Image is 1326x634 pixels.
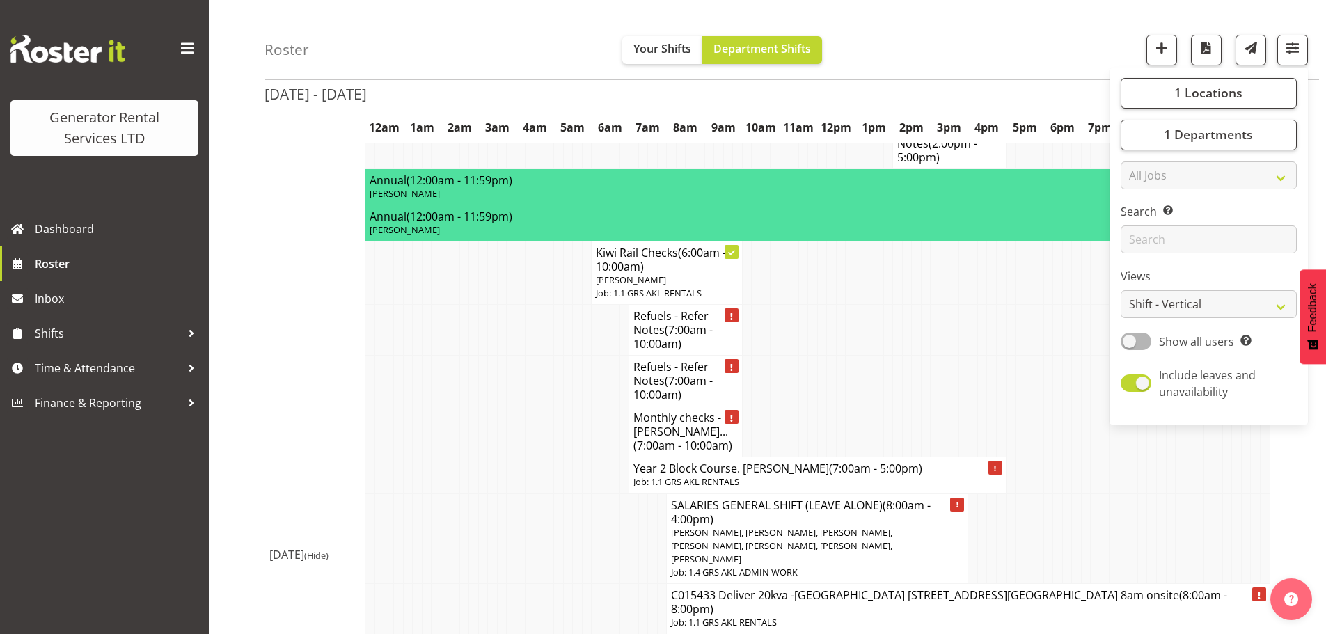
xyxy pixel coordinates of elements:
span: Dashboard [35,219,202,239]
h4: Monthly checks - [PERSON_NAME]... [633,411,737,452]
th: 3pm [931,111,968,143]
h4: Annual [370,209,1265,223]
th: 11am [780,111,817,143]
span: [PERSON_NAME] [370,187,440,200]
span: Department Shifts [713,41,811,56]
th: 6am [592,111,629,143]
span: Time & Attendance [35,358,181,379]
h4: C015433 Deliver 20kva -[GEOGRAPHIC_DATA] [STREET_ADDRESS][GEOGRAPHIC_DATA] 8am onsite [671,588,1265,616]
span: Finance & Reporting [35,393,181,413]
h4: Refuels - Refer Notes [633,360,737,402]
button: Download a PDF of the roster according to the set date range. [1191,35,1222,65]
label: Search [1121,204,1297,221]
th: 5am [554,111,592,143]
button: Send a list of all shifts for the selected filtered period to all rostered employees. [1236,35,1266,65]
span: (8:00am - 8:00pm) [671,587,1227,617]
h4: Kiwi Rail Checks [596,246,738,274]
span: Roster [35,253,202,274]
h4: Annual [370,173,1255,187]
p: Job: 1.1 GRS AKL RENTALS [633,475,1001,489]
span: Feedback [1307,283,1319,332]
span: Include leaves and unavailability [1159,367,1256,399]
th: 12pm [817,111,855,143]
span: 1 Departments [1164,127,1253,143]
span: (7:00am - 10:00am) [633,373,713,402]
th: 4pm [968,111,1006,143]
button: Department Shifts [702,36,822,64]
span: Shifts [35,323,181,344]
h4: SALARIES GENERAL SHIFT (LEAVE ALONE) [671,498,963,526]
button: Feedback - Show survey [1300,269,1326,364]
th: 3am [478,111,516,143]
th: 5pm [1006,111,1043,143]
th: 6pm [1043,111,1081,143]
span: (7:00am - 5:00pm) [829,461,922,476]
button: Add a new shift [1146,35,1177,65]
button: 1 Departments [1121,120,1297,150]
p: Job: 1.1 GRS AKL RENTALS [596,287,738,300]
span: (12:00am - 11:59pm) [407,173,512,188]
span: [PERSON_NAME], [PERSON_NAME], [PERSON_NAME], [PERSON_NAME], [PERSON_NAME], [PERSON_NAME], [PERSON... [671,526,892,565]
span: [PERSON_NAME] [370,223,440,236]
th: 12am [365,111,403,143]
span: Show all users [1159,334,1234,349]
span: Your Shifts [633,41,691,56]
th: 1pm [855,111,893,143]
th: 10am [742,111,780,143]
h4: Refuels - Refer Notes [897,122,1001,164]
span: (Hide) [304,549,329,562]
span: 1 Locations [1174,85,1242,102]
th: 7pm [1081,111,1119,143]
th: 8am [667,111,704,143]
span: (2:00pm - 5:00pm) [897,136,977,165]
p: Job: 1.1 GRS AKL RENTALS [671,616,1265,629]
span: (7:00am - 10:00am) [633,438,732,453]
div: Generator Rental Services LTD [24,107,184,149]
button: 1 Locations [1121,78,1297,109]
th: 2pm [893,111,931,143]
span: Inbox [35,288,202,309]
h4: Refuels - Refer Notes [633,309,737,351]
h4: Roster [265,42,309,58]
img: help-xxl-2.png [1284,592,1298,606]
th: 2am [441,111,478,143]
button: Filter Shifts [1277,35,1308,65]
img: Rosterit website logo [10,35,125,63]
button: Your Shifts [622,36,702,64]
span: [PERSON_NAME] [596,274,666,286]
th: 4am [516,111,553,143]
span: (7:00am - 10:00am) [633,322,713,351]
th: 7am [629,111,667,143]
input: Search [1121,226,1297,254]
th: 9am [704,111,742,143]
span: (6:00am - 10:00am) [596,245,726,274]
h4: Year 2 Block Course. [PERSON_NAME] [633,461,1001,475]
span: (12:00am - 11:59pm) [407,209,512,224]
h2: [DATE] - [DATE] [265,85,367,103]
span: (8:00am - 4:00pm) [671,498,931,527]
p: Job: 1.4 GRS AKL ADMIN WORK [671,566,963,579]
label: Views [1121,269,1297,285]
th: 1am [403,111,441,143]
